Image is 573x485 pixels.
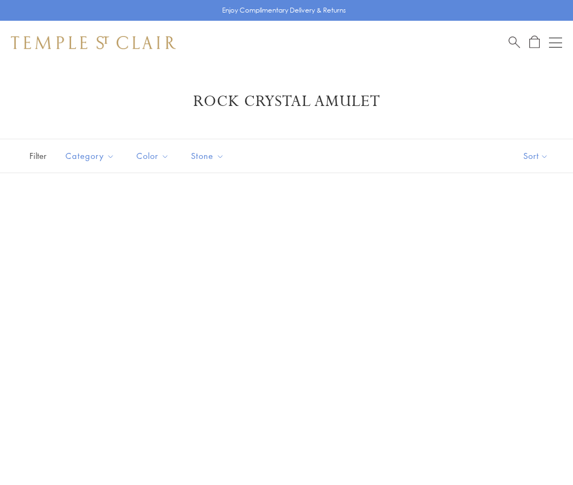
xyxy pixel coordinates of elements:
[27,92,546,111] h1: Rock Crystal Amulet
[509,36,520,49] a: Search
[11,36,176,49] img: Temple St. Clair
[499,139,573,173] button: Show sort by
[60,149,123,163] span: Category
[549,36,562,49] button: Open navigation
[529,36,540,49] a: Open Shopping Bag
[57,144,123,168] button: Category
[131,149,177,163] span: Color
[183,144,232,168] button: Stone
[128,144,177,168] button: Color
[222,5,346,16] p: Enjoy Complimentary Delivery & Returns
[186,149,232,163] span: Stone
